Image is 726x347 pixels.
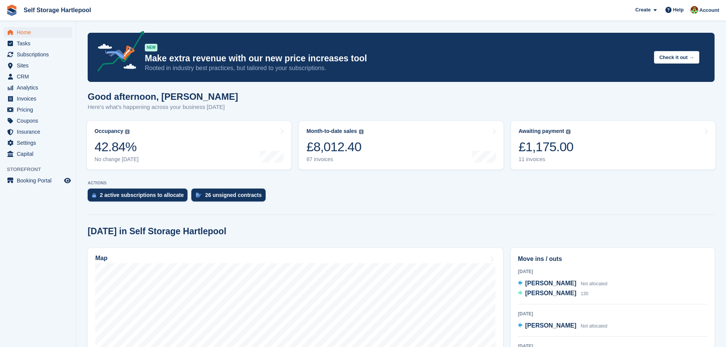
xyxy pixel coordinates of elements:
[17,115,63,126] span: Coupons
[519,156,574,163] div: 11 invoices
[518,289,588,299] a: [PERSON_NAME] 130
[6,5,18,16] img: stora-icon-8386f47178a22dfd0bd8f6a31ec36ba5ce8667c1dd55bd0f319d3a0aa187defe.svg
[299,121,503,170] a: Month-to-date sales £8,012.40 87 invoices
[525,280,576,286] span: [PERSON_NAME]
[21,4,94,16] a: Self Storage Hartlepool
[205,192,262,198] div: 26 unsigned contracts
[88,181,715,185] p: ACTIONS
[518,310,707,317] div: [DATE]
[635,6,651,14] span: Create
[306,128,357,134] div: Month-to-date sales
[4,49,72,60] a: menu
[145,64,648,72] p: Rooted in industry best practices, but tailored to your subscriptions.
[581,281,607,286] span: Not allocated
[88,91,238,102] h1: Good afternoon, [PERSON_NAME]
[88,103,238,112] p: Here's what's happening across your business [DATE]
[17,149,63,159] span: Capital
[4,60,72,71] a: menu
[91,31,144,74] img: price-adjustments-announcement-icon-8257ccfd72463d97f412b2fc003d46551f7dbcb40ab6d574587a9cd5c0d94...
[566,130,571,134] img: icon-info-grey-7440780725fd019a000dd9b08b2336e03edf1995a4989e88bcd33f0948082b44.svg
[518,321,607,331] a: [PERSON_NAME] Not allocated
[17,82,63,93] span: Analytics
[88,189,191,205] a: 2 active subscriptions to allocate
[145,53,648,64] p: Make extra revenue with our new price increases tool
[4,138,72,148] a: menu
[4,27,72,38] a: menu
[525,290,576,296] span: [PERSON_NAME]
[4,38,72,49] a: menu
[581,323,607,329] span: Not allocated
[95,139,139,155] div: 42.84%
[92,193,96,198] img: active_subscription_to_allocate_icon-d502201f5373d7db506a760aba3b589e785aa758c864c3986d89f69b8ff3...
[525,322,576,329] span: [PERSON_NAME]
[4,104,72,115] a: menu
[100,192,184,198] div: 2 active subscriptions to allocate
[4,82,72,93] a: menu
[17,93,63,104] span: Invoices
[87,121,291,170] a: Occupancy 42.84% No change [DATE]
[191,189,269,205] a: 26 unsigned contracts
[125,130,130,134] img: icon-info-grey-7440780725fd019a000dd9b08b2336e03edf1995a4989e88bcd33f0948082b44.svg
[673,6,684,14] span: Help
[95,128,123,134] div: Occupancy
[4,149,72,159] a: menu
[95,156,139,163] div: No change [DATE]
[4,115,72,126] a: menu
[4,175,72,186] a: menu
[518,254,707,264] h2: Move ins / outs
[145,44,157,51] div: NEW
[519,128,564,134] div: Awaiting payment
[581,291,588,296] span: 130
[7,166,76,173] span: Storefront
[359,130,364,134] img: icon-info-grey-7440780725fd019a000dd9b08b2336e03edf1995a4989e88bcd33f0948082b44.svg
[4,93,72,104] a: menu
[306,156,363,163] div: 87 invoices
[88,226,226,237] h2: [DATE] in Self Storage Hartlepool
[17,49,63,60] span: Subscriptions
[17,104,63,115] span: Pricing
[519,139,574,155] div: £1,175.00
[17,38,63,49] span: Tasks
[196,193,201,197] img: contract_signature_icon-13c848040528278c33f63329250d36e43548de30e8caae1d1a13099fd9432cc5.svg
[95,255,107,262] h2: Map
[654,51,699,64] button: Check it out →
[17,126,63,137] span: Insurance
[4,126,72,137] a: menu
[17,138,63,148] span: Settings
[699,6,719,14] span: Account
[4,71,72,82] a: menu
[63,176,72,185] a: Preview store
[17,71,63,82] span: CRM
[691,6,698,14] img: Woods Removals
[518,268,707,275] div: [DATE]
[518,279,607,289] a: [PERSON_NAME] Not allocated
[17,175,63,186] span: Booking Portal
[17,60,63,71] span: Sites
[511,121,715,170] a: Awaiting payment £1,175.00 11 invoices
[17,27,63,38] span: Home
[306,139,363,155] div: £8,012.40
